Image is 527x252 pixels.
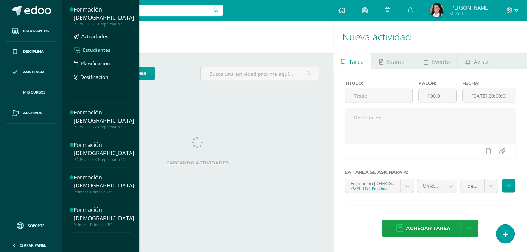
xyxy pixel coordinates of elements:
[201,67,319,81] input: Busca una actividad próxima aquí...
[345,81,413,86] label: Título:
[474,53,488,70] span: Aviso
[28,223,45,228] span: Soporte
[20,243,46,248] span: Cerrar panel
[66,5,223,16] input: Busca un usuario...
[345,179,414,193] a: Formación [DEMOGRAPHIC_DATA] 'A'PÁRVULOS 1 Preprimaria
[449,4,490,11] span: [PERSON_NAME]
[74,141,134,162] a: Formación [DEMOGRAPHIC_DATA]PÁRVULOS 3 Preprimaria "A"
[449,10,490,16] span: Mi Perfil
[406,220,451,237] span: Agregar tarea
[463,89,515,103] input: Fecha de entrega
[74,190,134,194] div: Primero Primaria "A"
[81,60,110,67] span: Planificación
[6,82,56,103] a: Mis cursos
[83,46,110,53] span: Estudiantes
[430,3,444,17] img: 907914c910e0e99f8773360492fd9691.png
[372,53,416,69] a: Examen
[345,89,412,103] input: Título
[74,141,134,157] div: Formación [DEMOGRAPHIC_DATA]
[80,74,108,80] span: Dosificación
[351,179,396,186] div: Formación [DEMOGRAPHIC_DATA] 'A'
[342,21,519,53] h1: Nueva actividad
[74,173,134,194] a: Formación [DEMOGRAPHIC_DATA]Primero Primaria "A"
[74,59,134,67] a: Planificación
[345,170,516,175] label: La tarea se asignará a:
[74,125,134,129] div: PÁRVULOS 2 Preprimaria "A"
[74,32,134,40] a: Actividades
[458,53,496,69] a: Aviso
[74,6,134,27] a: Formación [DEMOGRAPHIC_DATA]PÁRVULOS 1 Preprimaria "A"
[418,179,457,193] a: Unidad 4
[74,222,134,227] div: Primero Primaria "B"
[6,103,56,124] a: Archivos
[349,53,364,70] span: Tarea
[8,221,53,230] a: Soporte
[416,53,458,69] a: Evento
[351,186,396,191] div: PÁRVULOS 1 Preprimaria
[6,21,56,42] a: Estudiantes
[74,46,134,54] a: Estudiantes
[75,160,319,165] label: Cargando actividades
[6,62,56,83] a: Asistencia
[23,49,44,54] span: Disciplina
[463,81,516,86] label: Fecha:
[70,21,325,53] h1: Actividades
[23,90,45,95] span: Mis cursos
[334,53,371,69] a: Tarea
[74,73,134,81] a: Dosificación
[23,28,49,34] span: Estudiantes
[419,81,457,86] label: Valor:
[432,53,450,70] span: Evento
[81,33,108,39] span: Actividades
[461,179,498,193] a: Identifica la [DEMOGRAPHIC_DATA]. (25.0%)
[23,69,45,75] span: Asistencia
[74,206,134,227] a: Formación [DEMOGRAPHIC_DATA]Primero Primaria "B"
[74,6,134,22] div: Formación [DEMOGRAPHIC_DATA]
[6,42,56,62] a: Disciplina
[74,109,134,129] a: Formación [DEMOGRAPHIC_DATA]PÁRVULOS 2 Preprimaria "A"
[74,206,134,222] div: Formación [DEMOGRAPHIC_DATA]
[74,22,134,27] div: PÁRVULOS 1 Preprimaria "A"
[74,173,134,190] div: Formación [DEMOGRAPHIC_DATA]
[74,157,134,162] div: PÁRVULOS 3 Preprimaria "A"
[387,53,408,70] span: Examen
[423,179,439,193] span: Unidad 4
[466,179,479,193] span: Identifica la [DEMOGRAPHIC_DATA]. (25.0%)
[74,109,134,125] div: Formación [DEMOGRAPHIC_DATA]
[23,110,42,116] span: Archivos
[419,89,457,103] input: Puntos máximos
